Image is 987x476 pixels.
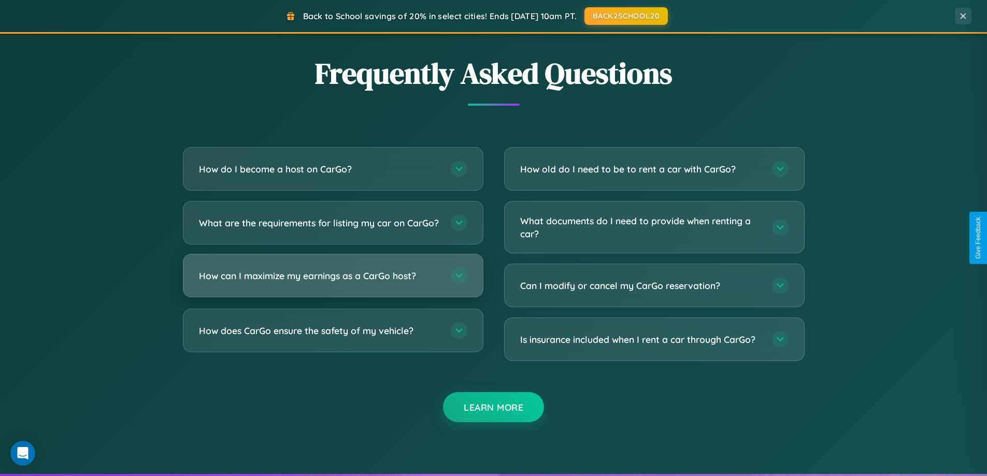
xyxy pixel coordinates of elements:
div: Give Feedback [975,217,982,259]
h3: How do I become a host on CarGo? [199,163,440,176]
h3: How old do I need to be to rent a car with CarGo? [520,163,762,176]
h3: What documents do I need to provide when renting a car? [520,214,762,240]
h2: Frequently Asked Questions [183,53,805,93]
button: BACK2SCHOOL20 [584,7,668,25]
h3: What are the requirements for listing my car on CarGo? [199,217,440,229]
h3: Is insurance included when I rent a car through CarGo? [520,333,762,346]
h3: How can I maximize my earnings as a CarGo host? [199,269,440,282]
h3: How does CarGo ensure the safety of my vehicle? [199,324,440,337]
button: Learn More [443,392,544,422]
span: Back to School savings of 20% in select cities! Ends [DATE] 10am PT. [303,11,577,21]
div: Open Intercom Messenger [10,441,35,466]
h3: Can I modify or cancel my CarGo reservation? [520,279,762,292]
